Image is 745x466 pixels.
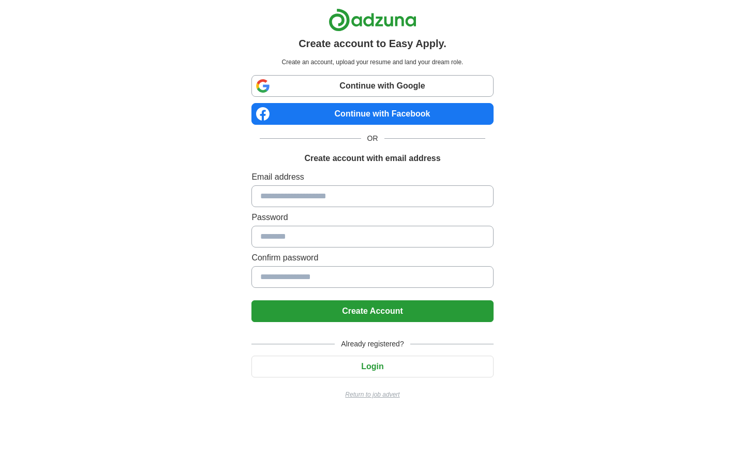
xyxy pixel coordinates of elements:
[335,339,410,349] span: Already registered?
[329,8,416,32] img: Adzuna logo
[251,252,493,264] label: Confirm password
[251,300,493,322] button: Create Account
[299,36,446,51] h1: Create account to Easy Apply.
[251,75,493,97] a: Continue with Google
[361,133,384,144] span: OR
[251,211,493,224] label: Password
[251,390,493,399] a: Return to job advert
[251,356,493,377] button: Login
[254,57,491,67] p: Create an account, upload your resume and land your dream role.
[251,103,493,125] a: Continue with Facebook
[251,362,493,371] a: Login
[304,152,440,165] h1: Create account with email address
[251,171,493,183] label: Email address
